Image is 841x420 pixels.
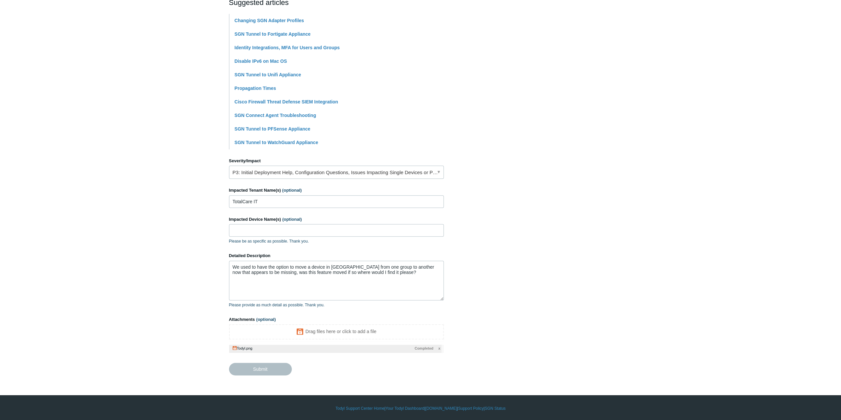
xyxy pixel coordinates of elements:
[229,238,444,244] p: Please be as specific as possible. Thank you.
[385,405,424,411] a: Your Todyl Dashboard
[438,346,440,351] span: x
[235,86,276,91] a: Propagation Times
[229,363,292,375] input: Submit
[229,216,444,223] label: Impacted Device Name(s)
[235,18,304,23] a: Changing SGN Adapter Profiles
[235,58,287,64] a: Disable IPv6 on Mac OS
[235,45,340,50] a: Identity Integrations, MFA for Users and Groups
[425,405,457,411] a: [DOMAIN_NAME]
[235,31,311,37] a: SGN Tunnel to Fortigate Appliance
[256,317,276,322] span: (optional)
[229,316,444,323] label: Attachments
[229,302,444,308] p: Please provide as much detail as possible. Thank you.
[485,405,506,411] a: SGN Status
[229,166,444,179] a: P3: Initial Deployment Help, Configuration Questions, Issues Impacting Single Devices or Past Out...
[335,405,384,411] a: Todyl Support Center Home
[282,217,302,222] span: (optional)
[235,126,310,132] a: SGN Tunnel to PFSense Appliance
[235,72,301,77] a: SGN Tunnel to Unifi Appliance
[415,346,434,351] span: Completed
[235,113,316,118] a: SGN Connect Agent Troubleshooting
[229,187,444,194] label: Impacted Tenant Name(s)
[229,158,444,164] label: Severity/Impact
[282,188,302,193] span: (optional)
[235,140,318,145] a: SGN Tunnel to WatchGuard Appliance
[229,252,444,259] label: Detailed Description
[229,405,612,411] div: | | | |
[235,99,338,104] a: Cisco Firewall Threat Defense SIEM Integration
[458,405,483,411] a: Support Policy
